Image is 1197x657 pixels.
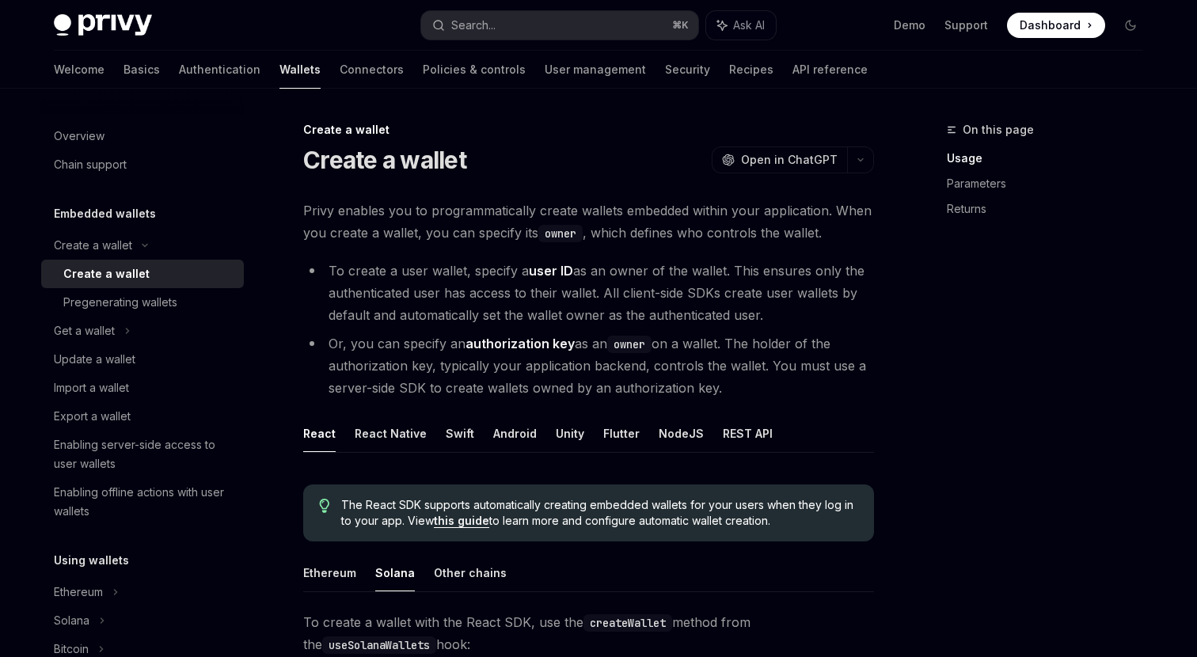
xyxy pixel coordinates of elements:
div: Create a wallet [63,264,150,283]
a: User management [545,51,646,89]
button: Search...⌘K [421,11,698,40]
a: Import a wallet [41,374,244,402]
button: Open in ChatGPT [712,146,847,173]
a: Pregenerating wallets [41,288,244,317]
div: Search... [451,16,496,35]
code: owner [607,336,652,353]
div: Chain support [54,155,127,174]
a: Basics [123,51,160,89]
li: Or, you can specify an as an on a wallet. The holder of the authorization key, typically your app... [303,332,874,399]
a: Dashboard [1007,13,1105,38]
button: Android [493,415,537,452]
button: Ethereum [303,554,356,591]
button: React [303,415,336,452]
a: Overview [41,122,244,150]
span: Dashboard [1020,17,1081,33]
button: React Native [355,415,427,452]
div: Get a wallet [54,321,115,340]
a: Security [665,51,710,89]
h1: Create a wallet [303,146,466,174]
span: ⌘ K [672,19,689,32]
button: Swift [446,415,474,452]
div: Enabling server-side access to user wallets [54,435,234,473]
span: On this page [963,120,1034,139]
a: Wallets [279,51,321,89]
button: NodeJS [659,415,704,452]
div: Solana [54,611,89,630]
div: Enabling offline actions with user wallets [54,483,234,521]
a: Authentication [179,51,260,89]
a: Enabling offline actions with user wallets [41,478,244,526]
a: Welcome [54,51,104,89]
a: Support [944,17,988,33]
div: Create a wallet [303,122,874,138]
a: Create a wallet [41,260,244,288]
div: Pregenerating wallets [63,293,177,312]
button: Other chains [434,554,507,591]
button: Ask AI [706,11,776,40]
a: Export a wallet [41,402,244,431]
img: dark logo [54,14,152,36]
a: this guide [434,514,489,528]
div: Overview [54,127,104,146]
a: Returns [947,196,1156,222]
a: Enabling server-side access to user wallets [41,431,244,478]
a: API reference [792,51,868,89]
button: Toggle dark mode [1118,13,1143,38]
span: Ask AI [733,17,765,33]
button: Flutter [603,415,640,452]
h5: Using wallets [54,551,129,570]
div: Import a wallet [54,378,129,397]
code: useSolanaWallets [322,636,436,654]
a: Update a wallet [41,345,244,374]
span: To create a wallet with the React SDK, use the method from the hook: [303,611,874,655]
button: Unity [556,415,584,452]
code: createWallet [583,614,672,632]
code: owner [538,225,583,242]
button: Solana [375,554,415,591]
span: The React SDK supports automatically creating embedded wallets for your users when they log in to... [341,497,858,529]
div: Create a wallet [54,236,132,255]
a: Recipes [729,51,773,89]
div: Export a wallet [54,407,131,426]
li: To create a user wallet, specify a as an owner of the wallet. This ensures only the authenticated... [303,260,874,326]
span: Privy enables you to programmatically create wallets embedded within your application. When you c... [303,199,874,244]
a: Policies & controls [423,51,526,89]
a: Usage [947,146,1156,171]
strong: user ID [529,263,573,279]
span: Open in ChatGPT [741,152,838,168]
strong: authorization key [465,336,575,351]
a: Parameters [947,171,1156,196]
div: Update a wallet [54,350,135,369]
a: Demo [894,17,925,33]
a: Chain support [41,150,244,179]
h5: Embedded wallets [54,204,156,223]
button: REST API [723,415,773,452]
div: Ethereum [54,583,103,602]
a: Connectors [340,51,404,89]
svg: Tip [319,499,330,513]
